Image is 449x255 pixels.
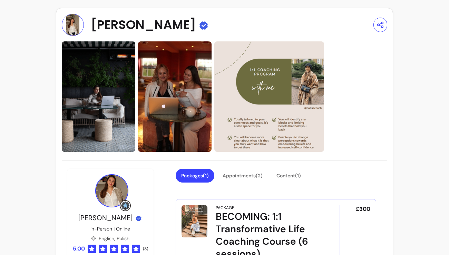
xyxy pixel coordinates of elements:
span: 5.00 [73,245,85,253]
img: https://d22cr2pskkweo8.cloudfront.net/3d1ea1d2-dd65-4198-a0e4-7beeb422cf70 [214,41,324,152]
img: https://d22cr2pskkweo8.cloudfront.net/760733bd-6d86-465a-83ed-15a29ee87989 [138,41,212,152]
div: English, Polish [91,235,129,242]
button: Packages(1) [176,169,214,183]
img: Grow [121,202,129,210]
div: Package [216,205,234,210]
p: In-Person | Online [90,225,130,232]
button: Appointments(2) [217,169,268,183]
img: Provider image [95,174,128,207]
span: ( 8 ) [143,246,148,252]
img: BECOMING: 1:1 Transformative Life Coaching Course (6 sessions) [182,205,207,237]
img: https://d22cr2pskkweo8.cloudfront.net/2ea0c319-1a53-4042-8d7d-c5f827374e03 [62,41,135,152]
span: [PERSON_NAME] [78,213,133,222]
img: Provider image [62,14,84,36]
span: [PERSON_NAME] [91,18,196,32]
button: Content(1) [271,169,306,183]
